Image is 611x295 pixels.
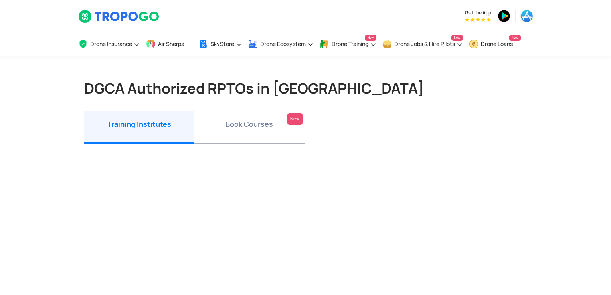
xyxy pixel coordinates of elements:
div: New [287,113,303,125]
a: Drone Ecosystem [248,32,314,56]
a: Air Sherpa [146,32,192,56]
a: Drone Insurance [78,32,140,56]
span: Air Sherpa [158,41,184,47]
span: Drone Ecosystem [260,41,306,47]
span: Drone Loans [481,41,513,47]
span: New [365,35,376,41]
span: SkyStore [210,41,234,47]
span: Drone Training [332,41,368,47]
h1: DGCA Authorized RPTOs in [GEOGRAPHIC_DATA] [84,80,527,97]
span: Drone Insurance [90,41,132,47]
img: ic_appstore.png [520,10,533,22]
img: ic_playstore.png [498,10,510,22]
li: Book Courses [194,111,305,144]
img: TropoGo Logo [78,10,160,23]
span: New [451,35,463,41]
a: SkyStore [198,32,242,56]
a: Drone LoansNew [469,32,521,56]
a: Drone TrainingNew [320,32,376,56]
img: App Raking [465,18,491,22]
span: Get the App [465,10,491,16]
li: Training Institutes [84,111,194,144]
span: Drone Jobs & Hire Pilots [394,41,455,47]
span: New [509,35,521,41]
a: Drone Jobs & Hire PilotsNew [382,32,463,56]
